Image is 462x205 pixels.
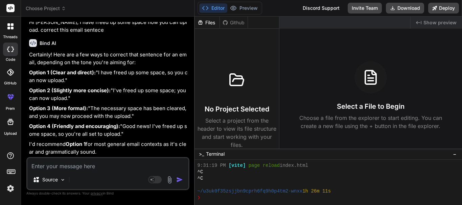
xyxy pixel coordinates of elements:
[337,102,405,111] h3: Select a File to Begin
[198,195,201,201] span: ❯
[4,131,17,136] label: Upload
[26,5,66,12] span: Choose Project
[299,3,344,14] div: Discord Support
[198,169,203,175] span: ^C
[29,51,188,66] p: Certainly! Here are a few ways to correct that sentence for an email, depending on the tone you'r...
[302,188,331,195] span: 1h 26m 11s
[198,117,276,149] p: Select a project from the header to view its file structure and start working with your files.
[386,3,424,14] button: Download
[29,69,96,76] strong: Option 1 (Clear and direct):
[198,162,226,169] span: 9:31:19 PM
[452,149,458,159] button: −
[29,140,188,156] p: I'd recommend for most general email contexts as it's clear and grammatically sound.
[29,123,188,138] p: "Good news! I've freed up some space, so you're all set to upload."
[199,151,204,157] span: >_
[195,19,220,26] div: Files
[428,3,459,14] button: Deploy
[29,87,111,94] strong: Option 2 (Slightly more concise):
[249,162,280,169] span: page reload
[26,190,189,197] p: Always double-check its answers. Your in Bind
[60,177,66,183] img: Pick Models
[280,162,308,169] span: index.html
[206,151,225,157] span: Terminal
[66,141,86,147] strong: Option 1
[227,3,260,13] button: Preview
[3,34,18,40] label: threads
[220,19,248,26] div: Github
[199,3,227,13] button: Editor
[91,191,103,195] span: privacy
[29,19,188,34] p: Hi [PERSON_NAME], I have freed up some space now you can upload. correct this email sentece
[29,69,188,84] p: "I have freed up some space, so you can now upload."
[6,57,15,62] label: code
[29,123,120,129] strong: Option 4 (Friendly and encouraging):
[176,176,183,183] img: icon
[166,176,174,184] img: attachment
[5,183,16,194] img: settings
[6,106,15,111] label: prem
[198,188,303,195] span: ~/u3uk0f35zsjjbn9cprh6fq9h0p4tm2-wnxx
[453,151,457,157] span: −
[42,176,58,183] p: Source
[4,80,17,86] label: GitHub
[205,104,269,114] h3: No Project Selected
[40,40,56,47] h6: Bind AI
[295,114,446,130] p: Choose a file from the explorer to start editing. You can create a new file using the + button in...
[29,105,188,120] p: "The necessary space has been cleared, and you may now proceed with the upload."
[348,3,382,14] button: Invite Team
[29,105,88,111] strong: Option 3 (More formal):
[229,162,246,169] span: [vite]
[29,87,188,102] p: "I've freed up some space; you can now upload."
[423,19,457,26] span: Show preview
[198,175,203,182] span: ^C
